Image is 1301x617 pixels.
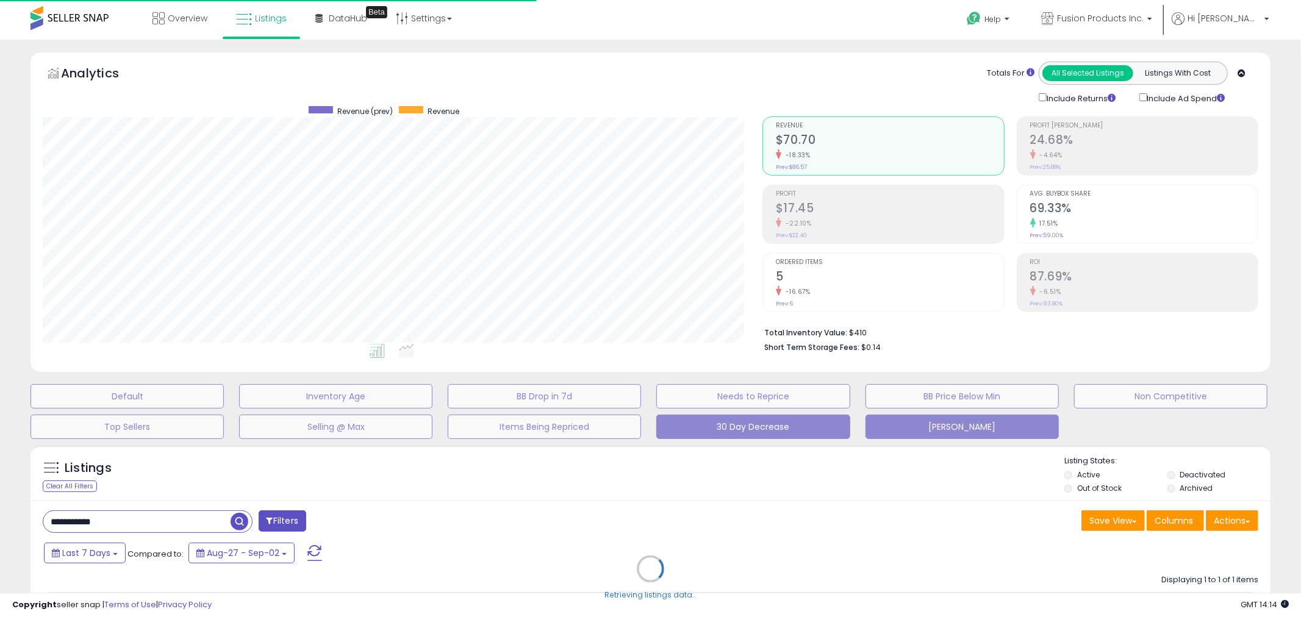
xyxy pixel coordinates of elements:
[255,12,287,24] span: Listings
[781,219,812,228] small: -22.10%
[776,123,1003,129] span: Revenue
[1074,384,1267,408] button: Non Competitive
[366,6,387,18] div: Tooltip anchor
[781,287,811,296] small: -16.67%
[764,324,1249,339] li: $410
[448,415,641,439] button: Items Being Repriced
[1057,12,1144,24] span: Fusion Products Inc.
[605,590,697,601] div: Retrieving listings data..
[337,106,393,116] span: Revenue (prev)
[1030,163,1061,171] small: Prev: 25.88%
[1030,201,1258,218] h2: 69.33%
[30,384,224,408] button: Default
[12,599,212,611] div: seller snap | |
[776,259,1003,266] span: Ordered Items
[1030,300,1063,307] small: Prev: 93.80%
[776,232,807,239] small: Prev: $22.40
[239,415,432,439] button: Selling @ Max
[781,151,811,160] small: -18.33%
[1030,123,1258,129] span: Profit [PERSON_NAME]
[1130,91,1245,104] div: Include Ad Spend
[1036,219,1058,228] small: 17.51%
[776,191,1003,198] span: Profit
[776,163,807,171] small: Prev: $86.57
[966,11,981,26] i: Get Help
[656,415,850,439] button: 30 Day Decrease
[1172,12,1269,40] a: Hi [PERSON_NAME]
[448,384,641,408] button: BB Drop in 7d
[428,106,459,116] span: Revenue
[329,12,367,24] span: DataHub
[764,342,859,352] b: Short Term Storage Fees:
[866,384,1059,408] button: BB Price Below Min
[984,14,1001,24] span: Help
[776,201,1003,218] h2: $17.45
[168,12,207,24] span: Overview
[30,415,224,439] button: Top Sellers
[12,599,57,610] strong: Copyright
[239,384,432,408] button: Inventory Age
[1030,232,1064,239] small: Prev: 59.00%
[987,68,1034,79] div: Totals For
[776,133,1003,149] h2: $70.70
[1133,65,1224,81] button: Listings With Cost
[1042,65,1133,81] button: All Selected Listings
[1036,287,1061,296] small: -6.51%
[776,269,1003,286] h2: 5
[866,415,1059,439] button: [PERSON_NAME]
[776,300,793,307] small: Prev: 6
[861,341,881,353] span: $0.14
[1030,191,1258,198] span: Avg. Buybox Share
[1188,12,1261,24] span: Hi [PERSON_NAME]
[61,65,143,85] h5: Analytics
[1030,259,1258,266] span: ROI
[957,2,1022,40] a: Help
[764,327,847,338] b: Total Inventory Value:
[1030,269,1258,286] h2: 87.69%
[1030,133,1258,149] h2: 24.68%
[656,384,850,408] button: Needs to Reprice
[1030,91,1130,104] div: Include Returns
[1036,151,1063,160] small: -4.64%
